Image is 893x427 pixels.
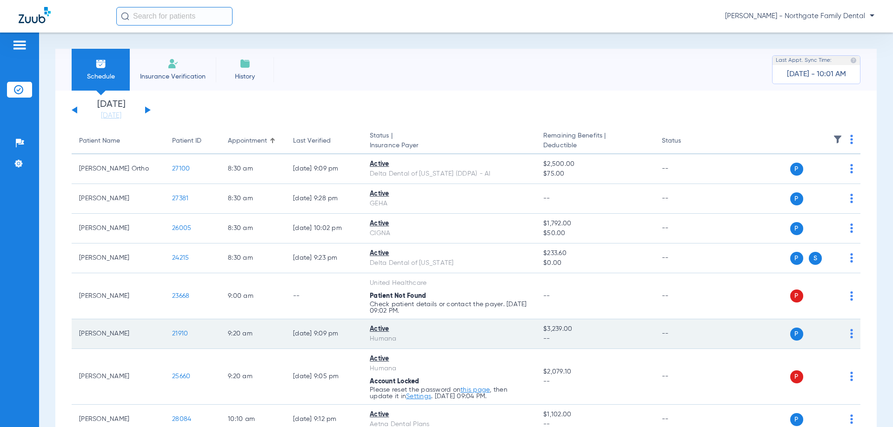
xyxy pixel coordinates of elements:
div: Humana [370,334,528,344]
div: Active [370,354,528,364]
th: Remaining Benefits | [536,128,654,154]
span: P [790,328,803,341]
div: Delta Dental of [US_STATE] (DDPA) - AI [370,169,528,179]
div: United Healthcare [370,278,528,288]
td: 8:30 AM [220,243,286,273]
img: group-dot-blue.svg [850,223,853,233]
td: [PERSON_NAME] [72,184,165,214]
span: $1,102.00 [543,410,646,420]
img: Manual Insurance Verification [167,58,179,69]
img: Search Icon [121,12,129,20]
th: Status | [362,128,536,154]
span: $2,500.00 [543,159,646,169]
img: group-dot-blue.svg [850,253,853,263]
div: Humana [370,364,528,374]
div: Patient ID [172,136,213,146]
span: -- [543,377,646,387]
span: Account Locked [370,378,420,385]
p: Please reset the password on , then update it in . [DATE] 09:04 PM. [370,387,528,400]
td: [DATE] 9:28 PM [286,184,362,214]
span: Last Appt. Sync Time: [776,56,832,65]
td: 9:00 AM [220,273,286,319]
span: 25660 [172,373,190,380]
td: -- [654,243,717,273]
li: [DATE] [83,100,139,120]
span: P [790,289,803,302]
span: P [790,252,803,265]
td: [PERSON_NAME] [72,319,165,349]
td: -- [654,273,717,319]
td: [DATE] 9:23 PM [286,243,362,273]
span: 27100 [172,165,190,172]
span: 26005 [172,225,191,231]
span: $2,079.10 [543,367,646,377]
td: -- [654,319,717,349]
div: CIGNA [370,229,528,238]
td: -- [654,184,717,214]
td: [DATE] 9:09 PM [286,319,362,349]
span: $75.00 [543,169,646,179]
span: Deductible [543,141,646,151]
div: Appointment [228,136,278,146]
span: 21910 [172,330,188,337]
span: P [790,413,803,426]
span: -- [543,293,550,299]
img: filter.svg [833,135,842,144]
span: -- [543,334,646,344]
td: -- [654,154,717,184]
img: History [240,58,251,69]
td: 9:20 AM [220,319,286,349]
span: History [223,72,267,81]
span: -- [543,195,550,202]
a: [DATE] [83,111,139,120]
div: Active [370,159,528,169]
span: 23668 [172,293,189,299]
span: P [790,192,803,205]
div: Last Verified [293,136,331,146]
div: Active [370,410,528,420]
p: Check patient details or contact the payer. [DATE] 09:02 PM. [370,301,528,314]
td: 8:30 AM [220,184,286,214]
td: 8:30 AM [220,214,286,243]
td: [PERSON_NAME] [72,214,165,243]
span: S [809,252,822,265]
img: group-dot-blue.svg [850,164,853,173]
div: Patient ID [172,136,201,146]
div: Last Verified [293,136,355,146]
td: [DATE] 9:09 PM [286,154,362,184]
span: Insurance Verification [137,72,209,81]
span: P [790,222,803,235]
img: group-dot-blue.svg [850,194,853,203]
span: $50.00 [543,229,646,238]
img: group-dot-blue.svg [850,329,853,338]
span: P [790,370,803,383]
img: hamburger-icon [12,39,27,51]
span: 27381 [172,195,188,202]
img: group-dot-blue.svg [850,291,853,301]
td: 8:30 AM [220,154,286,184]
img: group-dot-blue.svg [850,372,853,381]
div: Patient Name [79,136,120,146]
img: group-dot-blue.svg [850,414,853,424]
span: Schedule [79,72,123,81]
span: Patient Not Found [370,293,426,299]
span: 28084 [172,416,191,422]
span: 24215 [172,255,189,261]
span: $1,792.00 [543,219,646,229]
div: Active [370,219,528,229]
td: [PERSON_NAME] [72,273,165,319]
td: [DATE] 10:02 PM [286,214,362,243]
div: Active [370,249,528,258]
div: Active [370,324,528,334]
td: -- [654,214,717,243]
div: Delta Dental of [US_STATE] [370,258,528,268]
input: Search for patients [116,7,233,26]
div: GEHA [370,199,528,209]
span: $0.00 [543,258,646,268]
span: Insurance Payer [370,141,528,151]
img: last sync help info [850,57,857,64]
span: $3,239.00 [543,324,646,334]
a: Settings [406,393,431,400]
td: -- [654,349,717,405]
span: P [790,163,803,176]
